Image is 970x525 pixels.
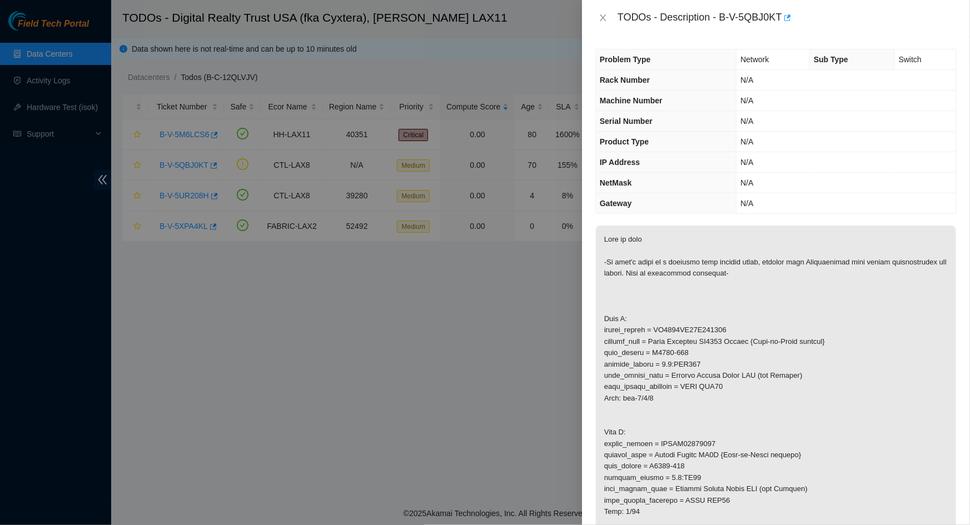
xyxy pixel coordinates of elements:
[600,117,653,126] span: Serial Number
[740,158,753,167] span: N/A
[740,199,753,208] span: N/A
[740,137,753,146] span: N/A
[600,178,632,187] span: NetMask
[600,55,651,64] span: Problem Type
[618,9,957,27] div: TODOs - Description - B-V-5QBJ0KT
[740,96,753,105] span: N/A
[600,137,649,146] span: Product Type
[740,117,753,126] span: N/A
[595,13,611,23] button: Close
[600,199,632,208] span: Gateway
[814,55,848,64] span: Sub Type
[600,96,663,105] span: Machine Number
[600,76,650,84] span: Rack Number
[899,55,922,64] span: Switch
[740,55,769,64] span: Network
[740,76,753,84] span: N/A
[600,158,640,167] span: IP Address
[740,178,753,187] span: N/A
[599,13,608,22] span: close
